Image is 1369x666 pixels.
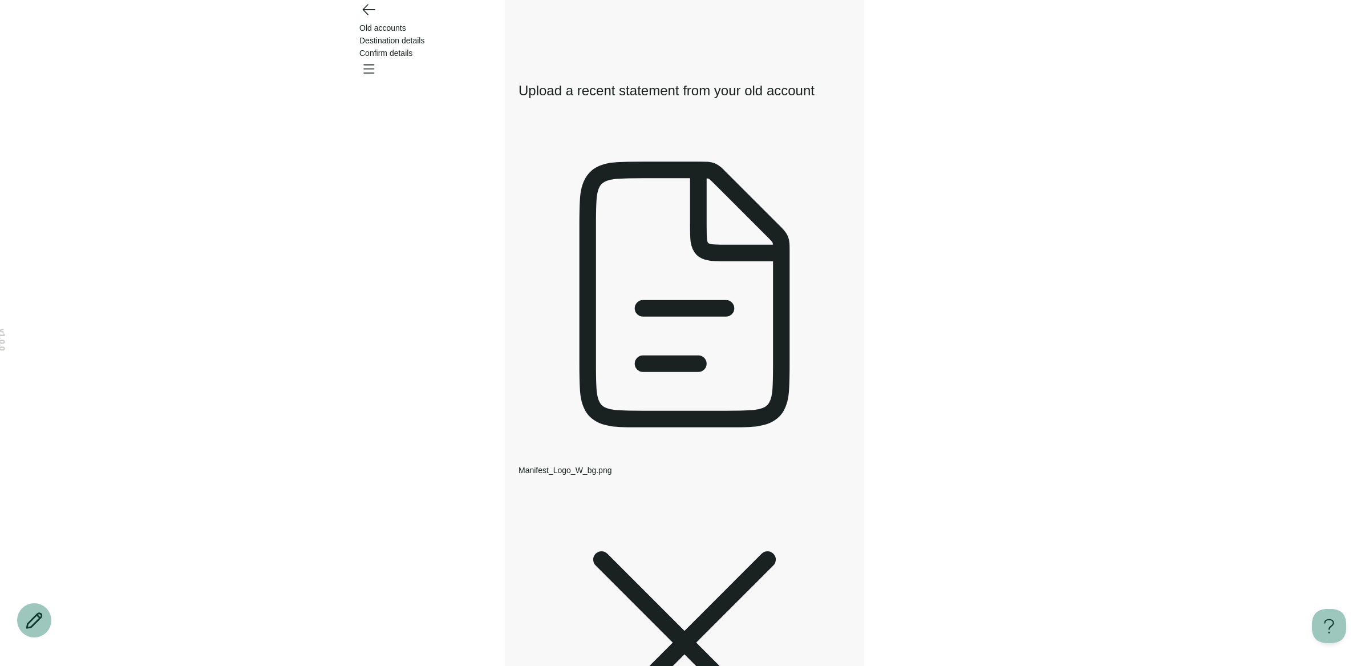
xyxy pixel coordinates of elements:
[519,466,611,475] span: Manifest_Logo_W_bg.png
[359,36,424,45] span: Destination details
[359,59,378,78] button: Open menu
[359,49,412,58] span: Confirm details
[359,23,406,33] span: Old accounts
[1312,609,1346,643] iframe: Help Scout Beacon - Open
[519,80,850,101] h1: Upload a recent statement from your old account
